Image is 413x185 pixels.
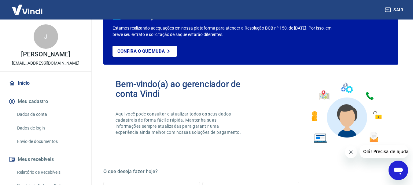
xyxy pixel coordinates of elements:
p: Confira o que muda [117,48,165,54]
p: Estamos realizando adequações em nossa plataforma para atender a Resolução BCB nº 150, de [DATE].... [112,25,334,38]
iframe: Botão para abrir a janela de mensagens [389,161,408,180]
p: [PERSON_NAME] [21,51,70,58]
p: [EMAIL_ADDRESS][DOMAIN_NAME] [12,60,79,66]
span: Olá! Precisa de ajuda? [4,4,51,9]
button: Sair [384,4,406,16]
div: J [34,24,58,49]
p: Aqui você pode consultar e atualizar todos os seus dados cadastrais de forma fácil e rápida. Mant... [116,111,242,135]
a: Confira o que muda [112,46,177,57]
button: Meus recebíveis [7,153,84,166]
h2: Bem-vindo(a) ao gerenciador de conta Vindi [116,79,251,99]
a: Início [7,76,84,90]
a: Relatório de Recebíveis [15,166,84,179]
a: Envio de documentos [15,135,84,148]
button: Meu cadastro [7,95,84,108]
img: Vindi [7,0,47,19]
a: Dados da conta [15,108,84,121]
iframe: Fechar mensagem [345,146,357,158]
h5: O que deseja fazer hoje? [103,169,398,175]
a: Dados de login [15,122,84,134]
iframe: Mensagem da empresa [360,145,408,158]
img: Imagem de um avatar masculino com diversos icones exemplificando as funcionalidades do gerenciado... [306,79,386,147]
